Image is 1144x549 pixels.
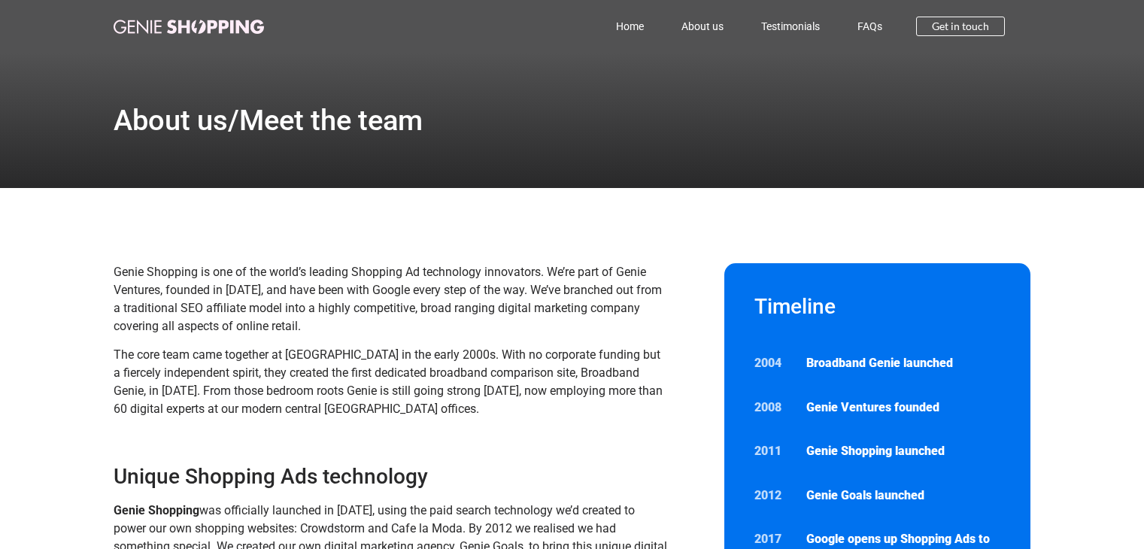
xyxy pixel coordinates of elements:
[754,487,792,505] p: 2012
[330,9,902,44] nav: Menu
[754,354,792,372] p: 2004
[597,9,663,44] a: Home
[839,9,901,44] a: FAQs
[806,442,1000,460] p: Genie Shopping launched
[932,21,989,32] span: Get in touch
[754,442,792,460] p: 2011
[754,530,792,548] p: 2017
[806,399,1000,417] p: Genie Ventures founded
[114,503,199,517] strong: Genie Shopping
[663,9,742,44] a: About us
[114,265,662,333] span: Genie Shopping is one of the world’s leading Shopping Ad technology innovators. We’re part of Gen...
[754,293,1001,320] h2: Timeline
[742,9,839,44] a: Testimonials
[114,347,663,416] span: The core team came together at [GEOGRAPHIC_DATA] in the early 2000s. With no corporate funding bu...
[114,106,423,135] h1: About us/Meet the team
[114,20,264,34] img: genie-shopping-logo
[114,463,669,490] h3: Unique Shopping Ads technology
[754,399,792,417] p: 2008
[806,354,1000,372] p: Broadband Genie launched
[806,487,1000,505] p: Genie Goals launched
[916,17,1005,36] a: Get in touch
